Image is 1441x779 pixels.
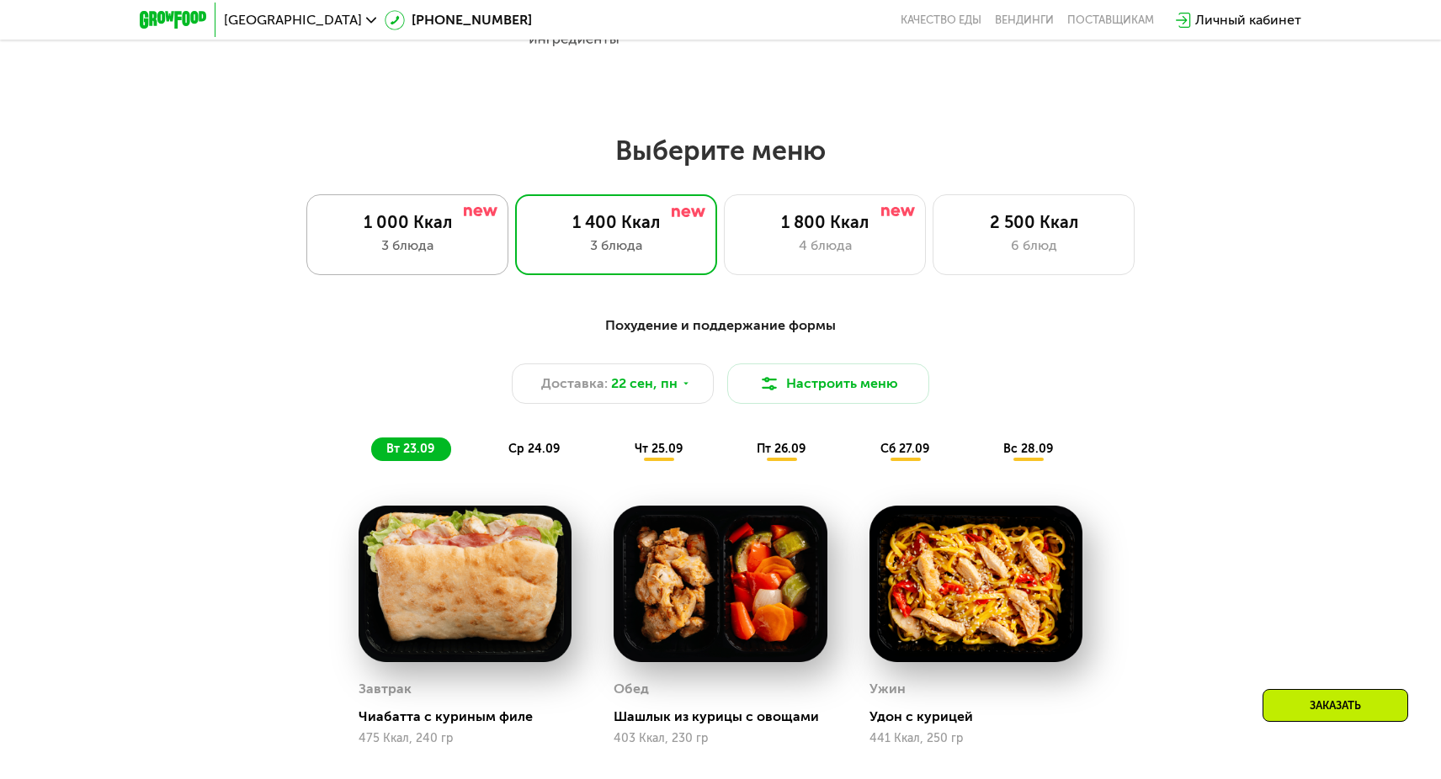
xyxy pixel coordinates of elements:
[1263,689,1408,722] div: Заказать
[950,212,1117,232] div: 2 500 Ккал
[1067,13,1154,27] div: поставщикам
[359,732,572,745] div: 475 Ккал, 240 гр
[727,363,929,404] button: Настроить меню
[359,676,412,702] div: Завтрак
[222,315,1219,337] div: Похудение и поддержание формы
[1003,442,1053,456] span: вс 28.09
[880,442,929,456] span: сб 27.09
[614,732,827,745] div: 403 Ккал, 230 гр
[324,236,491,256] div: 3 блюда
[635,442,683,456] span: чт 25.09
[611,374,678,394] span: 22 сен, пн
[541,374,608,394] span: Доставка:
[950,236,1117,256] div: 6 блюд
[742,236,908,256] div: 4 блюда
[901,13,981,27] a: Качество еды
[385,10,532,30] a: [PHONE_NUMBER]
[742,212,908,232] div: 1 800 Ккал
[995,13,1054,27] a: Вендинги
[614,708,840,725] div: Шашлык из курицы с овощами
[324,212,491,232] div: 1 000 Ккал
[1195,10,1301,30] div: Личный кабинет
[533,212,699,232] div: 1 400 Ккал
[869,676,906,702] div: Ужин
[508,442,560,456] span: ср 24.09
[757,442,806,456] span: пт 26.09
[614,676,649,702] div: Обед
[54,134,1387,167] h2: Выберите меню
[359,708,585,725] div: Чиабатта с куриным филе
[533,236,699,256] div: 3 блюда
[386,442,434,456] span: вт 23.09
[869,708,1096,725] div: Удон с курицей
[869,732,1082,745] div: 441 Ккал, 250 гр
[224,13,362,27] span: [GEOGRAPHIC_DATA]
